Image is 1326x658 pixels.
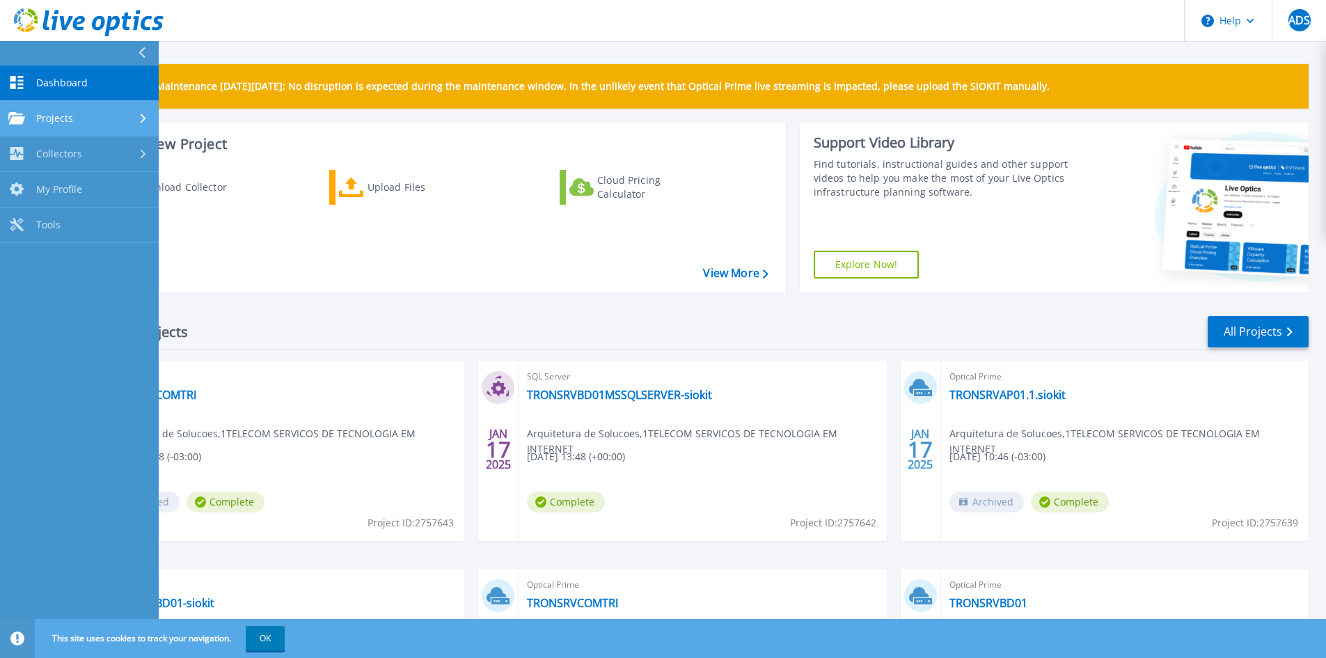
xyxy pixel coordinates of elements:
a: Download Collector [99,170,254,205]
span: Complete [1031,492,1109,512]
span: 17 [908,444,933,455]
div: Support Video Library [814,134,1073,152]
span: Arquitetura de Solucoes , 1TELECOM SERVICOS DE TECNOLOGIA EM INTERNET [527,426,886,457]
button: OK [246,626,285,651]
span: Project ID: 2757639 [1212,515,1298,531]
span: SQL Server [527,369,878,384]
span: Optical Prime [949,369,1300,384]
a: TRONSRVBD01MSSQLSERVER-siokit [527,388,712,402]
a: All Projects [1208,316,1309,347]
a: View More [703,267,768,280]
span: [DATE] 13:48 (+00:00) [527,449,625,464]
div: Find tutorials, instructional guides and other support videos to help you make the most of your L... [814,157,1073,199]
span: My Profile [36,183,82,196]
span: Project ID: 2757642 [790,515,876,531]
span: 17 [486,444,511,455]
div: JAN 2025 [907,424,933,475]
a: Cloud Pricing Calculator [560,170,715,205]
span: Arquitetura de Solucoes , 1TELECOM SERVICOS DE TECNOLOGIA EM INTERNET [949,426,1309,457]
span: [DATE] 10:46 (-03:00) [949,449,1045,464]
span: Complete [527,492,605,512]
span: ADS [1288,15,1310,26]
a: Upload Files [329,170,484,205]
span: Projects [36,112,73,125]
p: Scheduled Maintenance [DATE][DATE]: No disruption is expected during the maintenance window. In t... [104,81,1050,92]
a: TRONSRVAP01.1.siokit [949,388,1066,402]
span: Tools [36,219,61,231]
span: Optical Prime [105,577,456,593]
span: Archived [949,492,1024,512]
span: Project ID: 2757643 [368,515,454,531]
a: TRONSRVBD01 [949,596,1027,610]
div: Download Collector [134,173,246,201]
a: Explore Now! [814,251,919,279]
span: Complete [187,492,265,512]
div: Cloud Pricing Calculator [597,173,709,201]
span: Dashboard [36,77,88,89]
span: This site uses cookies to track your navigation. [38,626,285,651]
div: Upload Files [368,173,479,201]
span: Collectors [36,148,82,160]
span: Arquitetura de Solucoes , 1TELECOM SERVICOS DE TECNOLOGIA EM INTERNET [105,426,464,457]
a: TRONSRVBD01-siokit [105,596,214,610]
span: Optical Prime [105,369,456,384]
span: Optical Prime [949,577,1300,593]
div: JAN 2025 [485,424,512,475]
h3: Start a New Project [99,136,768,152]
span: Optical Prime [527,577,878,593]
a: TRONSRVCOMTRI [527,596,618,610]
